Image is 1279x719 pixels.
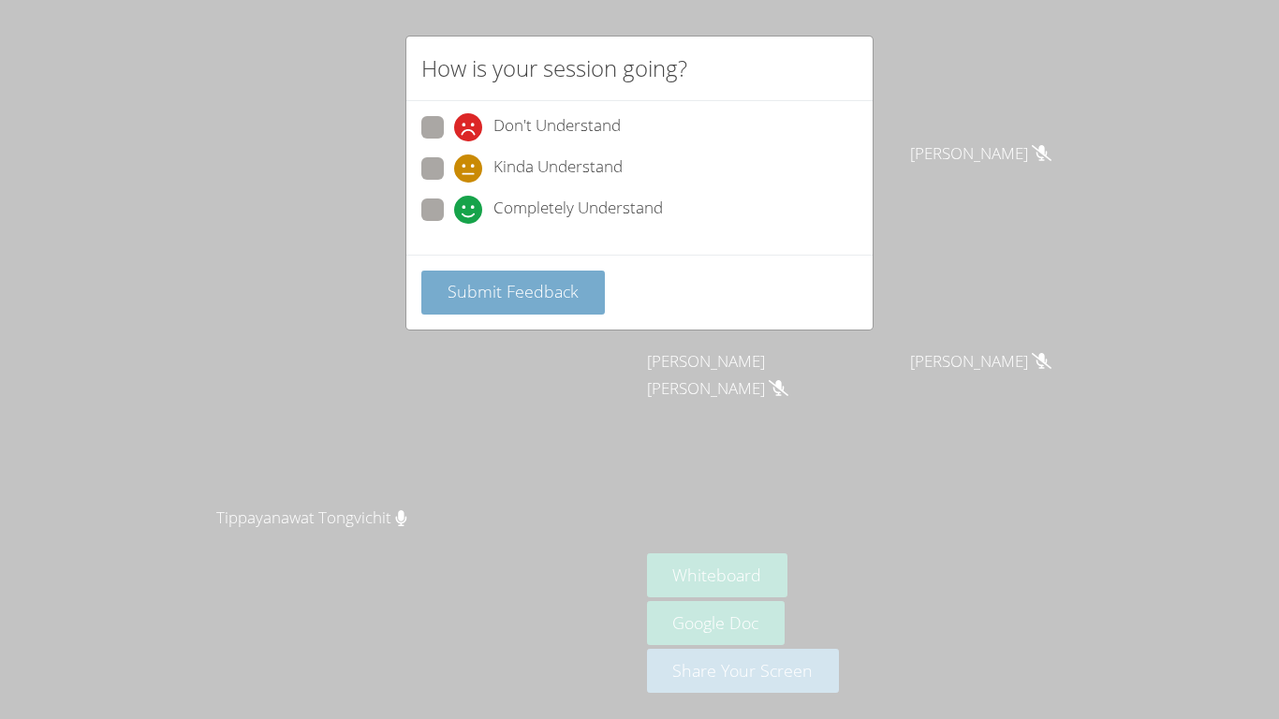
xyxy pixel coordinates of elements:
span: Completely Understand [493,196,663,224]
span: Submit Feedback [448,280,579,302]
button: Submit Feedback [421,271,605,315]
span: Kinda Understand [493,154,623,183]
h2: How is your session going? [421,51,687,85]
span: Don't Understand [493,113,621,141]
